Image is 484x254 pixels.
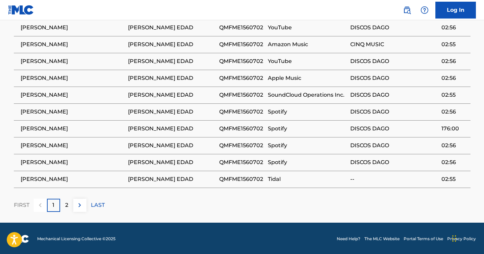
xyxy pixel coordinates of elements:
[21,57,125,65] span: [PERSON_NAME]
[350,141,438,150] span: DISCOS DAGO
[37,236,116,242] span: Mechanical Licensing Collective © 2025
[219,108,264,116] span: QMFME1560702
[268,141,347,150] span: Spotify
[447,236,476,242] a: Privacy Policy
[400,3,414,17] a: Public Search
[14,201,29,209] p: FIRST
[350,24,438,32] span: DISCOS DAGO
[337,236,360,242] a: Need Help?
[128,74,216,82] span: [PERSON_NAME] EDAD
[441,158,467,166] span: 02:56
[128,141,216,150] span: [PERSON_NAME] EDAD
[219,24,264,32] span: QMFME1560702
[128,175,216,183] span: [PERSON_NAME] EDAD
[219,74,264,82] span: QMFME1560702
[452,228,456,249] div: Drag
[21,24,125,32] span: [PERSON_NAME]
[403,6,411,14] img: search
[350,40,438,49] span: CINQ MUSIC
[219,91,264,99] span: QMFME1560702
[268,24,347,32] span: YouTube
[128,108,216,116] span: [PERSON_NAME] EDAD
[219,125,264,133] span: QMFME1560702
[21,175,125,183] span: [PERSON_NAME]
[421,6,429,14] img: help
[219,57,264,65] span: QMFME1560702
[128,40,216,49] span: [PERSON_NAME] EDAD
[128,57,216,65] span: [PERSON_NAME] EDAD
[350,91,438,99] span: DISCOS DAGO
[8,5,34,15] img: MLC Logo
[65,201,68,209] p: 2
[21,74,125,82] span: [PERSON_NAME]
[219,141,264,150] span: QMFME1560702
[441,74,467,82] span: 02:56
[21,40,125,49] span: [PERSON_NAME]
[441,91,467,99] span: 02:55
[128,91,216,99] span: [PERSON_NAME] EDAD
[441,57,467,65] span: 02:56
[21,141,125,150] span: [PERSON_NAME]
[21,125,125,133] span: [PERSON_NAME]
[350,57,438,65] span: DISCOS DAGO
[435,2,476,19] a: Log In
[350,108,438,116] span: DISCOS DAGO
[441,40,467,49] span: 02:55
[128,24,216,32] span: [PERSON_NAME] EDAD
[441,175,467,183] span: 02:55
[219,158,264,166] span: QMFME1560702
[128,125,216,133] span: [PERSON_NAME] EDAD
[128,158,216,166] span: [PERSON_NAME] EDAD
[268,175,347,183] span: Tidal
[91,201,105,209] p: LAST
[219,40,264,49] span: QMFME1560702
[450,222,484,254] iframe: Chat Widget
[268,125,347,133] span: Spotify
[268,108,347,116] span: Spotify
[268,74,347,82] span: Apple Music
[350,175,438,183] span: --
[76,201,84,209] img: right
[441,108,467,116] span: 02:56
[350,158,438,166] span: DISCOS DAGO
[404,236,443,242] a: Portal Terms of Use
[350,74,438,82] span: DISCOS DAGO
[268,158,347,166] span: Spotify
[441,141,467,150] span: 02:56
[21,158,125,166] span: [PERSON_NAME]
[418,3,431,17] div: Help
[350,125,438,133] span: DISCOS DAGO
[364,236,400,242] a: The MLC Website
[268,40,347,49] span: Amazon Music
[268,57,347,65] span: YouTube
[21,108,125,116] span: [PERSON_NAME]
[52,201,54,209] p: 1
[21,91,125,99] span: [PERSON_NAME]
[219,175,264,183] span: QMFME1560702
[441,24,467,32] span: 02:56
[441,125,467,133] span: 176:00
[268,91,347,99] span: SoundCloud Operations Inc.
